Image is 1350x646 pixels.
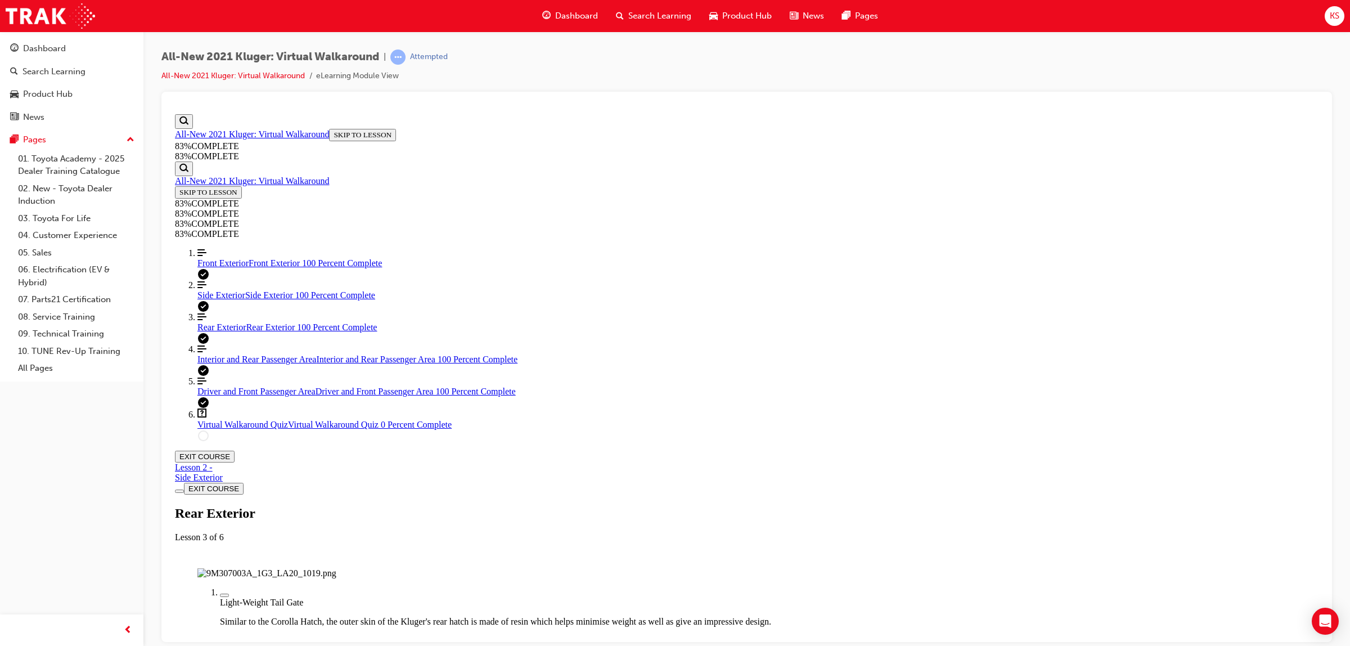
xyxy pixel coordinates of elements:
[10,44,19,54] span: guage-icon
[4,138,1148,332] nav: Course Outline
[4,353,52,373] div: Lesson 2 -
[124,623,132,638] span: prev-icon
[542,9,551,23] span: guage-icon
[4,380,13,383] button: Toggle Course Overview
[628,10,691,23] span: Search Learning
[13,308,139,326] a: 08. Service Training
[4,109,1148,119] div: 83 % COMPLETE
[145,277,345,286] span: Driver and Front Passenger Area 100 Percent Complete
[27,299,1148,320] a: Virtual Walkaround Quiz 0 Percent Complete
[13,227,139,244] a: 04. Customer Experience
[4,396,1148,411] h1: Rear Exterior
[13,150,139,180] a: 01. Toyota Academy - 2025 Dealer Training Catalogue
[4,89,162,99] div: 83 % COMPLETE
[13,210,139,227] a: 03. Toyota For Life
[76,213,207,222] span: Rear Exterior 100 Percent Complete
[13,373,73,385] button: EXIT COURSE
[10,89,19,100] span: car-icon
[127,133,134,147] span: up-icon
[4,107,139,128] a: News
[4,42,1148,52] div: 83 % COMPLETE
[1330,10,1339,23] span: KS
[10,113,19,123] span: news-icon
[118,310,281,320] span: Virtual Walkaround Quiz 0 Percent Complete
[384,51,386,64] span: |
[4,32,1148,42] div: 83 % COMPLETE
[4,52,22,66] button: Show Search Bar
[4,5,1148,332] section: Course Overview
[13,261,139,291] a: 06. Electrification (EV & Hybrid)
[4,341,64,353] button: EXIT COURSE
[4,129,139,150] button: Pages
[27,235,1148,255] a: Interior and Rear Passenger Area 100 Percent Complete
[27,171,1148,191] a: Side Exterior 100 Percent Complete
[10,135,19,145] span: pages-icon
[4,36,139,129] button: DashboardSearch LearningProduct HubNews
[803,10,824,23] span: News
[4,38,139,59] a: Dashboard
[13,325,139,343] a: 09. Technical Training
[4,20,159,29] a: All-New 2021 Kluger: Virtual Walkaround
[13,343,139,360] a: 10. TUNE Rev-Up Training
[4,363,52,373] div: Side Exterior
[722,10,772,23] span: Product Hub
[390,50,406,65] span: learningRecordVerb_ATTEMPT-icon
[161,51,379,64] span: All-New 2021 Kluger: Virtual Walkaround
[23,133,46,146] div: Pages
[4,396,1148,433] section: Lesson Header
[27,459,166,469] img: 9M307003A_1G3_LA20_1019.png
[4,61,139,82] a: Search Learning
[4,5,1148,52] section: Course Information
[781,5,833,28] a: news-iconNews
[23,88,73,101] div: Product Hub
[4,84,139,105] a: Product Hub
[316,70,399,83] li: eLearning Module View
[410,52,448,62] div: Attempted
[27,138,1148,159] a: Front Exterior 100 Percent Complete
[13,291,139,308] a: 07. Parts21 Certification
[49,488,1126,635] div: Labeled graphic bubble
[27,277,145,286] span: Driver and Front Passenger Area
[75,181,205,190] span: Side Exterior 100 Percent Complete
[13,244,139,262] a: 05. Sales
[27,203,1148,223] a: Rear Exterior 100 Percent Complete
[23,111,44,124] div: News
[4,66,159,76] a: All-New 2021 Kluger: Virtual Walkaround
[159,19,226,32] button: SKIP TO LESSON
[700,5,781,28] a: car-iconProduct Hub
[146,245,347,254] span: Interior and Rear Passenger Area 100 Percent Complete
[790,9,798,23] span: news-icon
[13,180,139,210] a: 02. New - Toyota Dealer Induction
[607,5,700,28] a: search-iconSearch Learning
[616,9,624,23] span: search-icon
[855,10,878,23] span: Pages
[833,5,887,28] a: pages-iconPages
[4,353,52,373] a: Lesson 2 - Side Exterior
[161,71,305,80] a: All-New 2021 Kluger: Virtual Walkaround
[709,9,718,23] span: car-icon
[1312,608,1339,635] div: Open Intercom Messenger
[4,99,162,109] div: 83 % COMPLETE
[49,488,1126,498] div: Light-Weight Tail Gate
[27,213,76,222] span: Rear Exterior
[27,267,1148,287] a: Driver and Front Passenger Area 100 Percent Complete
[78,149,211,158] span: Front Exterior 100 Percent Complete
[6,3,95,29] img: Trak
[49,484,58,487] button: Labeled graphic marker, Plus, Not Viewed
[4,52,162,109] section: Course Information
[4,119,1148,129] div: 83 % COMPLETE
[4,77,71,89] button: SKIP TO LESSON
[1325,6,1344,26] button: KS
[22,65,85,78] div: Search Learning
[27,245,146,254] span: Interior and Rear Passenger Area
[4,423,1148,433] div: Lesson 3 of 6
[13,360,139,377] a: All Pages
[49,507,1126,517] p: Similar to the Corolla Hatch, the outer skin of the Kluger's rear hatch is made of resin which he...
[842,9,850,23] span: pages-icon
[533,5,607,28] a: guage-iconDashboard
[27,181,75,190] span: Side Exterior
[27,310,118,320] span: Virtual Walkaround Quiz
[27,149,78,158] span: Front Exterior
